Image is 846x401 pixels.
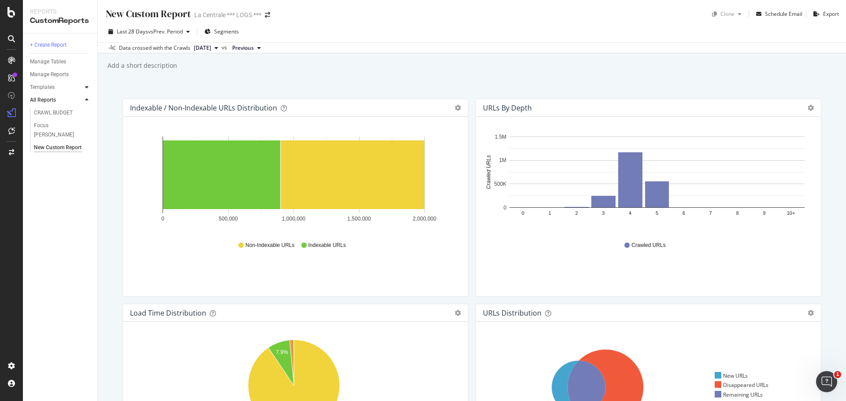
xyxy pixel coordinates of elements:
[117,28,148,35] span: Last 28 Days
[222,44,229,52] span: vs
[483,309,542,317] div: URLs Distribution
[709,210,712,216] text: 7
[683,210,685,216] text: 6
[30,96,82,105] a: All Reports
[34,121,83,140] div: Focus LA COTE
[148,28,183,35] span: vs Prev. Period
[276,349,288,355] text: 7.9%
[808,105,814,111] div: gear
[34,108,91,118] a: CRAWL BUDGET
[834,371,841,378] span: 1
[504,205,507,211] text: 0
[245,242,294,249] span: Non-Indexable URLs
[265,12,270,18] div: arrow-right-arrow-left
[347,216,371,222] text: 1,500,000
[34,108,73,118] div: CRAWL BUDGET
[808,310,814,316] div: gear
[455,310,461,316] div: gear
[629,210,631,216] text: 4
[30,57,91,66] a: Manage Tables
[499,157,507,163] text: 1M
[720,10,735,18] div: Clone
[30,70,91,79] a: Manage Reports
[30,7,90,16] div: Reports
[575,210,578,216] text: 2
[765,10,802,18] div: Schedule Email
[602,210,605,216] text: 3
[753,7,802,21] button: Schedule Email
[107,61,177,70] div: Add a short description
[119,44,190,52] div: Data crossed with the Crawls
[715,391,763,398] div: Remaining URLs
[30,83,82,92] a: Templates
[810,7,839,21] button: Export
[736,210,738,216] text: 8
[161,216,164,222] text: 0
[34,143,82,152] div: New Custom Report
[229,43,264,53] button: Previous
[232,44,254,52] span: Previous
[201,25,242,39] button: Segments
[413,216,437,222] text: 2,000,000
[282,216,306,222] text: 1,000,000
[105,25,193,39] button: Last 28 DaysvsPrev. Period
[483,103,532,112] div: URLs by Depth
[483,131,811,233] svg: A chart.
[308,242,346,249] span: Indexable URLs
[30,83,55,92] div: Templates
[455,105,461,111] div: gear
[475,99,821,297] div: URLs by DepthgeargearA chart.Crawled URLs
[34,121,91,140] a: Focus [PERSON_NAME]
[190,43,222,53] button: [DATE]
[30,70,69,79] div: Manage Reports
[34,143,91,152] a: New Custom Report
[631,242,665,249] span: Crawled URLs
[494,181,506,187] text: 500K
[549,210,551,216] text: 1
[763,210,765,216] text: 9
[122,99,468,297] div: Indexable / Non-Indexable URLs DistributiongeargearA chart.Non-Indexable URLsIndexable URLs
[656,210,658,216] text: 5
[816,371,837,392] iframe: Intercom live chat
[194,44,211,52] span: 2025 Jan. 7th
[130,309,206,317] div: Load Time Distribution
[709,7,745,21] button: Clone
[715,372,748,379] div: New URLs
[522,210,524,216] text: 0
[30,40,67,50] div: + Create Report
[30,40,91,50] a: + Create Report
[823,10,839,18] div: Export
[30,57,66,66] div: Manage Tables
[495,134,507,140] text: 1.5M
[30,96,56,105] div: All Reports
[486,155,492,189] text: Crawled URLs
[715,381,769,389] div: Disappeared URLs
[30,16,90,26] div: CustomReports
[130,103,277,112] div: Indexable / Non-Indexable URLs Distribution
[214,28,239,35] span: Segments
[787,210,795,216] text: 10+
[219,216,238,222] text: 500,000
[130,131,458,233] svg: A chart.
[105,7,191,21] div: New Custom Report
